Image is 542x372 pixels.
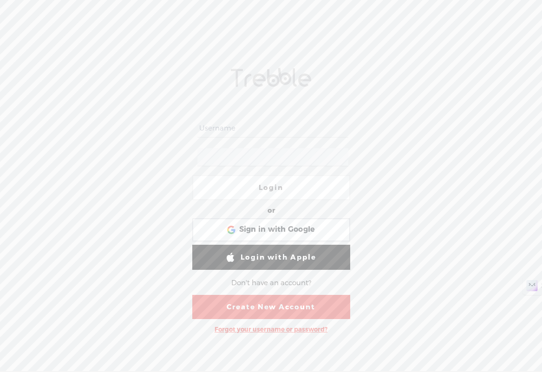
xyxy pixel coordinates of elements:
[239,225,315,235] span: Sign in with Google
[192,218,350,241] div: Sign in with Google
[268,203,275,218] div: or
[197,119,348,137] input: Username
[192,175,350,200] a: Login
[210,321,332,338] div: Forgot your username or password?
[192,295,350,319] a: Create New Account
[192,245,350,270] a: Login with Apple
[231,274,311,293] div: Don't have an account?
